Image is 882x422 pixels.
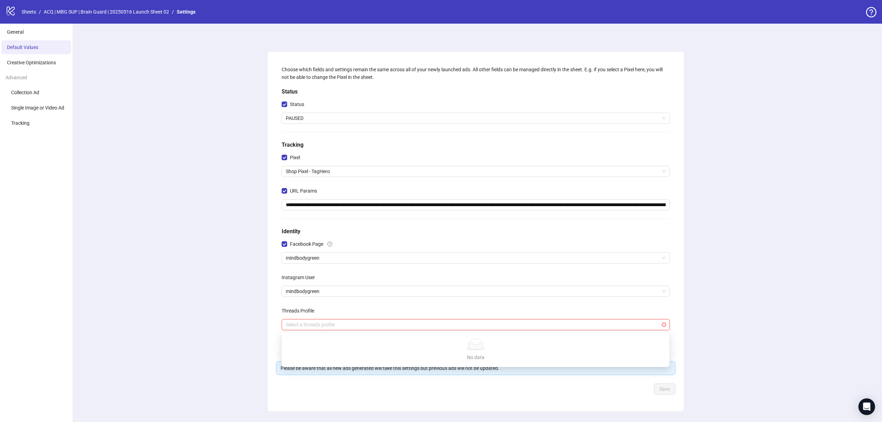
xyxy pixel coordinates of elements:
[286,286,666,297] span: mindbodygreen
[866,7,876,17] span: question-circle
[286,113,666,123] span: PAUSED
[286,253,666,263] span: mindbodygreen
[282,227,670,236] h5: Identity
[654,383,675,395] button: Save
[7,44,38,50] span: Default Values
[662,323,666,327] span: exclamation-circle
[287,240,326,248] span: Facebook Page
[287,154,303,161] span: Pixel
[11,90,39,95] span: Collection Ad
[281,364,671,372] div: Please be aware that all new ads generated will take this settings but previous ads will not be u...
[282,141,670,149] h5: Tracking
[287,187,320,195] span: URL Params
[290,354,661,361] div: No data
[286,166,666,177] span: Shop Pixel - TagHero
[11,120,30,126] span: Tracking
[175,8,197,16] a: Settings
[20,8,38,16] a: Sheets
[7,29,24,35] span: General
[282,66,670,81] div: Choose which fields and settings remain the same across all of your newly launched ads. All other...
[282,305,319,316] label: Threads Profile
[7,60,56,65] span: Creative Optimizations
[282,272,319,283] label: Instagram User
[858,398,875,415] div: Open Intercom Messenger
[11,105,64,111] span: Single Image or Video Ad
[327,242,332,246] span: question-circle
[287,100,307,108] span: Status
[39,8,41,16] li: /
[42,8,170,16] a: ACQ | MBG SUP | Brain Guard | 20250516 Launch Sheet 02
[172,8,174,16] li: /
[282,88,670,96] h5: Status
